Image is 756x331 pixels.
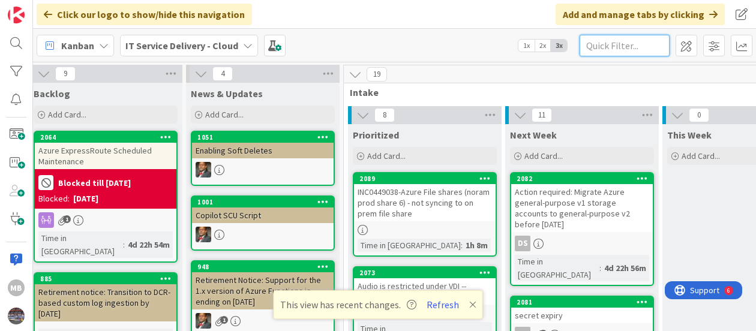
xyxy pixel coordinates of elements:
span: 1 [220,316,228,324]
div: 2073Audio is restricted under VDI --INC0441997 [354,267,496,305]
div: 2073 [359,269,496,277]
div: Azure ExpressRoute Scheduled Maintenance [35,143,176,169]
div: DS [515,236,530,251]
span: Add Card... [205,109,244,120]
div: INC0449038-Azure File shares (noram prod share 6) - not syncing to on prem file share [354,184,496,221]
span: 0 [689,108,709,122]
img: DP [196,227,211,242]
span: Add Card... [682,151,720,161]
span: : [599,261,601,275]
div: 2081secret expiry [511,297,653,323]
div: 2082 [511,173,653,184]
div: 885Retirement notice: Transition to DCR-based custom log ingestion by [DATE] [35,273,176,321]
div: [DATE] [73,192,98,205]
b: Blocked till [DATE] [58,179,131,187]
span: 1 [63,215,71,223]
div: 6 [62,5,65,14]
div: Retirement notice: Transition to DCR-based custom log ingestion by [DATE] [35,284,176,321]
span: : [461,239,463,252]
div: DP [192,313,334,329]
span: 4 [212,67,233,81]
div: 2064Azure ExpressRoute Scheduled Maintenance [35,132,176,169]
div: 2089INC0449038-Azure File shares (noram prod share 6) - not syncing to on prem file share [354,173,496,221]
div: Time in [GEOGRAPHIC_DATA] [515,255,599,281]
img: DP [196,162,211,177]
input: Quick Filter... [580,35,670,56]
div: Time in [GEOGRAPHIC_DATA] [38,231,123,258]
div: 2089 [354,173,496,184]
div: 2081 [511,297,653,308]
div: 1001Copilot SCU Script [192,197,334,223]
div: 2064 [40,133,176,142]
div: 1001 [197,198,334,206]
div: Audio is restricted under VDI --INC0441997 [354,278,496,305]
div: 885 [35,273,176,284]
span: This view has recent changes. [280,297,416,312]
span: Add Card... [524,151,563,161]
div: Enabling Soft Deletes [192,143,334,158]
span: Prioritized [353,129,399,141]
div: 948 [197,263,334,271]
span: Backlog [34,88,70,100]
span: : [123,238,125,251]
button: Refresh [422,297,463,312]
div: 2064 [35,132,176,143]
span: 11 [532,108,552,122]
div: Retirement Notice: Support for the 1.x version of Azure Functions is ending on [DATE] [192,272,334,309]
span: Kanban [61,38,94,53]
b: IT Service Delivery - Cloud [125,40,238,52]
div: MB [8,279,25,296]
div: 2073 [354,267,496,278]
div: 1051 [197,133,334,142]
div: 2082 [517,174,653,183]
span: 9 [55,67,76,81]
div: 885 [40,275,176,283]
img: Visit kanbanzone.com [8,7,25,23]
div: Copilot SCU Script [192,207,334,223]
div: secret expiry [511,308,653,323]
div: 2089 [359,174,496,183]
span: 1x [518,40,535,52]
div: 1051Enabling Soft Deletes [192,132,334,158]
div: 1h 8m [463,239,491,252]
div: DP [192,162,334,177]
div: 1051 [192,132,334,143]
div: Action required: Migrate Azure general-purpose v1 storage accounts to general-purpose v2 before [... [511,184,653,232]
div: 2081 [517,298,653,306]
span: 8 [374,108,395,122]
div: DP [192,227,334,242]
span: Add Card... [48,109,86,120]
div: 948 [192,261,334,272]
span: This Week [667,129,712,141]
div: Click our logo to show/hide this navigation [37,4,252,25]
div: Blocked: [38,192,70,205]
span: 3x [551,40,567,52]
div: 1001 [192,197,334,207]
div: Time in [GEOGRAPHIC_DATA] [358,239,461,252]
span: Next Week [510,129,557,141]
span: News & Updates [191,88,263,100]
div: DS [511,236,653,251]
div: 2082Action required: Migrate Azure general-purpose v1 storage accounts to general-purpose v2 befo... [511,173,653,232]
img: avatar [8,308,25,324]
span: 19 [367,67,387,82]
div: Add and manage tabs by clicking [556,4,725,25]
div: 4d 22h 54m [125,238,173,251]
span: Add Card... [367,151,406,161]
div: 4d 22h 56m [601,261,649,275]
span: 2x [535,40,551,52]
span: Support [25,2,55,16]
img: DP [196,313,211,329]
div: 948Retirement Notice: Support for the 1.x version of Azure Functions is ending on [DATE] [192,261,334,309]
